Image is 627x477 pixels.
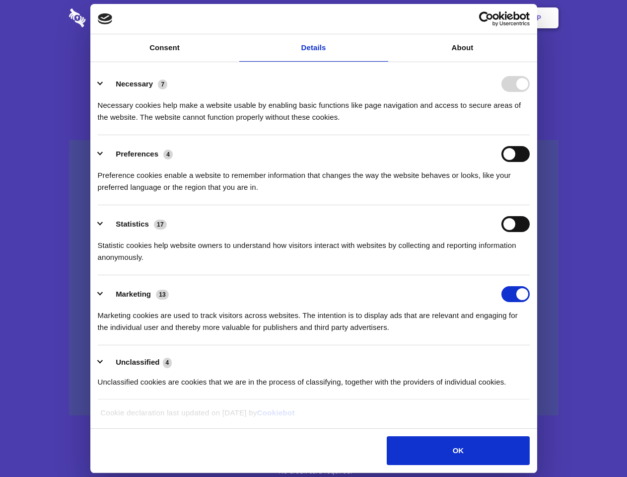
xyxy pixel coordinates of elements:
a: About [388,34,537,62]
span: 4 [163,358,172,368]
a: Wistia video thumbnail [69,140,558,416]
button: Statistics (17) [98,216,173,232]
button: Marketing (13) [98,286,175,302]
h1: Eliminate Slack Data Loss. [69,45,558,80]
a: Consent [90,34,239,62]
button: OK [387,436,529,465]
div: Preference cookies enable a website to remember information that changes the way the website beha... [98,162,530,193]
div: Unclassified cookies are cookies that we are in the process of classifying, together with the pro... [98,369,530,388]
label: Statistics [116,220,149,228]
img: logo [98,13,113,24]
div: Necessary cookies help make a website usable by enabling basic functions like page navigation and... [98,92,530,123]
a: Login [450,2,493,33]
button: Preferences (4) [98,146,179,162]
label: Marketing [116,290,151,298]
a: Cookiebot [257,408,295,417]
div: Cookie declaration last updated on [DATE] by [93,407,534,426]
span: 13 [156,290,169,300]
label: Preferences [116,150,158,158]
button: Unclassified (4) [98,356,178,369]
span: 7 [158,79,167,89]
button: Necessary (7) [98,76,174,92]
a: Pricing [291,2,335,33]
h4: Auto-redaction of sensitive data, encrypted data sharing and self-destructing private chats. Shar... [69,90,558,123]
img: logo-wordmark-white-trans-d4663122ce5f474addd5e946df7df03e33cb6a1c49d2221995e7729f52c070b2.svg [69,8,154,27]
a: Details [239,34,388,62]
a: Contact [403,2,448,33]
label: Necessary [116,79,153,88]
iframe: Drift Widget Chat Controller [577,427,615,465]
div: Statistic cookies help website owners to understand how visitors interact with websites by collec... [98,232,530,263]
div: Marketing cookies are used to track visitors across websites. The intention is to display ads tha... [98,302,530,333]
span: 17 [154,220,167,230]
a: Usercentrics Cookiebot - opens in a new window [443,11,530,26]
span: 4 [163,150,173,159]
